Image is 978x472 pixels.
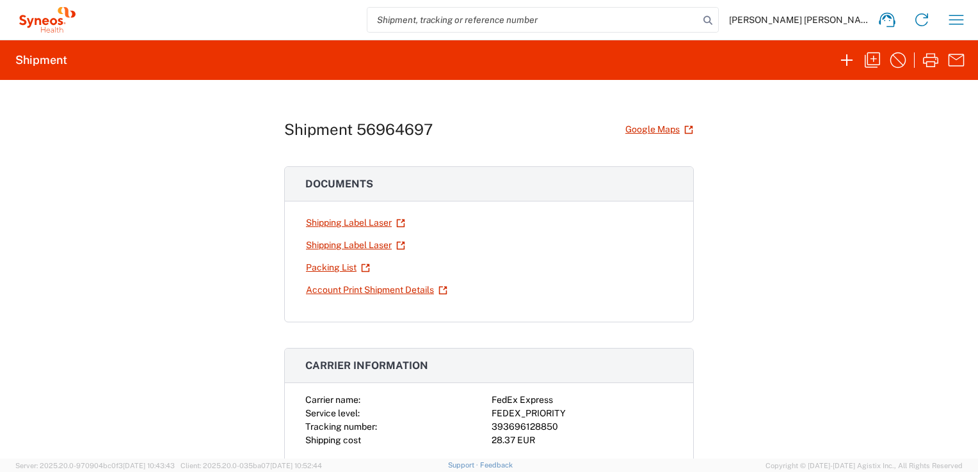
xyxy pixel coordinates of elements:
[305,435,361,445] span: Shipping cost
[448,461,480,469] a: Support
[123,462,175,469] span: [DATE] 10:43:43
[625,118,694,141] a: Google Maps
[492,393,673,407] div: FedEx Express
[492,420,673,434] div: 393696128850
[270,462,322,469] span: [DATE] 10:52:44
[367,8,699,32] input: Shipment, tracking or reference number
[480,461,513,469] a: Feedback
[15,462,175,469] span: Server: 2025.20.0-970904bc0f3
[284,120,433,139] h1: Shipment 56964697
[305,359,428,372] span: Carrier information
[15,52,67,68] h2: Shipment
[305,178,373,190] span: Documents
[305,279,448,301] a: Account Print Shipment Details
[305,234,406,256] a: Shipping Label Laser
[305,421,377,432] span: Tracking number:
[305,212,406,234] a: Shipping Label Laser
[305,408,360,418] span: Service level:
[305,395,360,405] span: Carrier name:
[492,407,673,420] div: FEDEX_PRIORITY
[305,256,371,279] a: Packing List
[729,14,870,26] span: [PERSON_NAME] [PERSON_NAME]
[492,434,673,447] div: 28.37 EUR
[766,460,963,471] span: Copyright © [DATE]-[DATE] Agistix Inc., All Rights Reserved
[180,462,322,469] span: Client: 2025.20.0-035ba07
